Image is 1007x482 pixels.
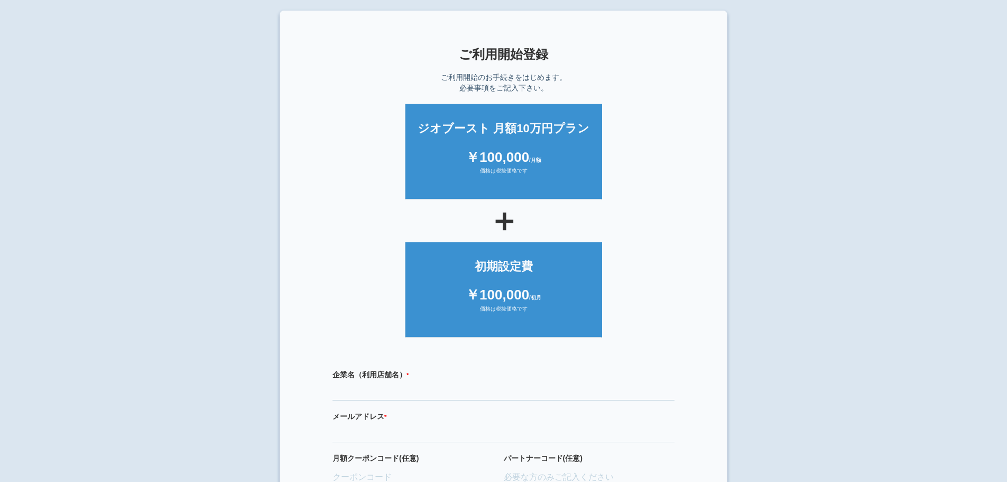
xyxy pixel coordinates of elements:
span: /月額 [529,157,541,163]
label: 月額クーポンコード(任意) [332,453,488,463]
label: 企業名（利用店舗名） [332,369,675,380]
div: ＋ [306,205,701,237]
div: 初期設定費 [416,258,592,275]
p: ご利用開始のお手続きをはじめます。 必要事項をご記入下さい。 [441,72,567,93]
div: ￥100,000 [416,148,592,167]
h1: ご利用開始登録 [306,48,701,61]
label: メールアドレス [332,411,675,422]
div: ジオブースト 月額10万円プラン [416,120,592,137]
div: 価格は税抜価格です [416,167,592,183]
span: /初月 [529,295,541,301]
label: パートナーコード(任意) [504,453,675,463]
div: 価格は税抜価格です [416,305,592,321]
div: ￥100,000 [416,285,592,305]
